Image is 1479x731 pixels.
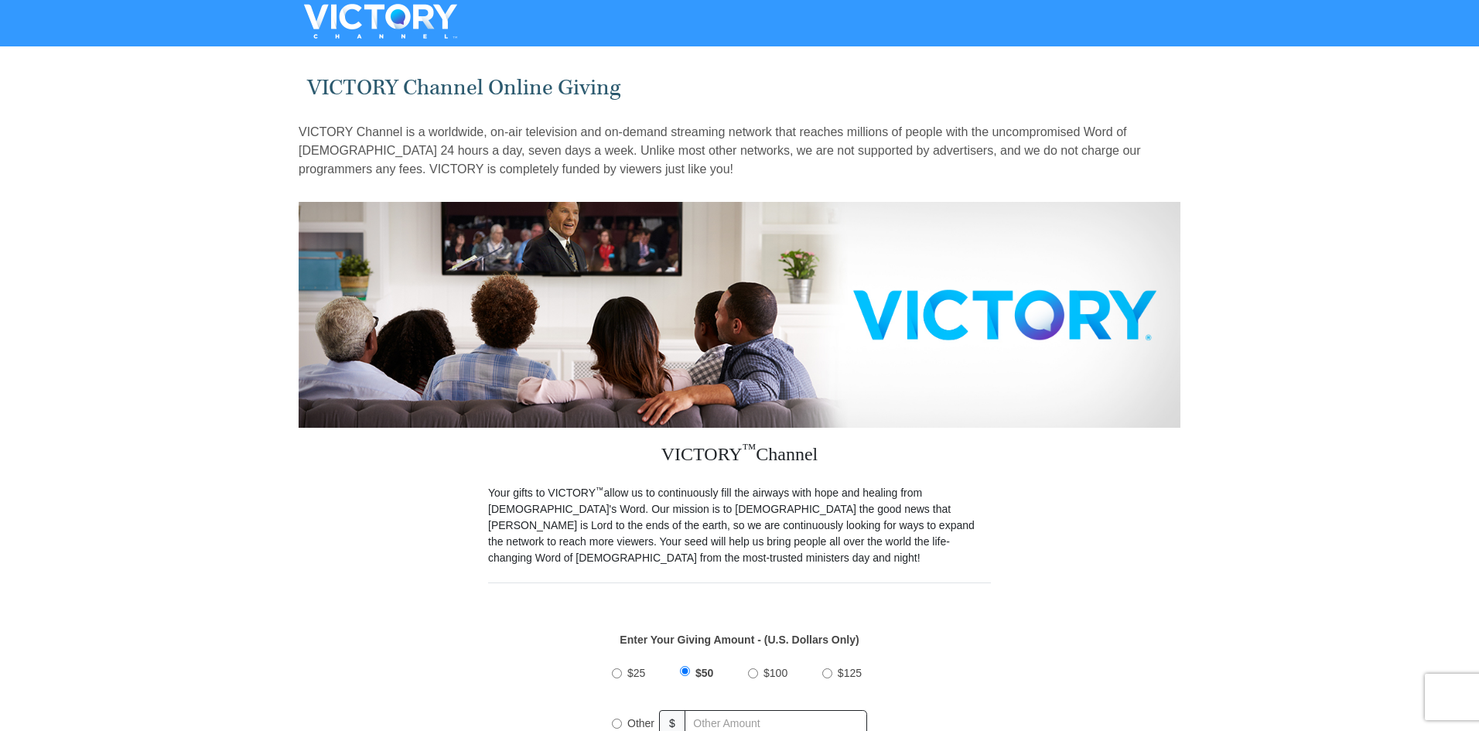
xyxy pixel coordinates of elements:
[743,441,757,456] sup: ™
[299,123,1180,179] p: VICTORY Channel is a worldwide, on-air television and on-demand streaming network that reaches mi...
[627,717,654,729] span: Other
[620,634,859,646] strong: Enter Your Giving Amount - (U.S. Dollars Only)
[838,667,862,679] span: $125
[627,667,645,679] span: $25
[488,485,991,566] p: Your gifts to VICTORY allow us to continuously fill the airways with hope and healing from [DEMOG...
[488,428,991,485] h3: VICTORY Channel
[763,667,787,679] span: $100
[596,485,604,494] sup: ™
[307,75,1173,101] h1: VICTORY Channel Online Giving
[695,667,713,679] span: $50
[284,4,477,39] img: VICTORYTHON - VICTORY Channel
